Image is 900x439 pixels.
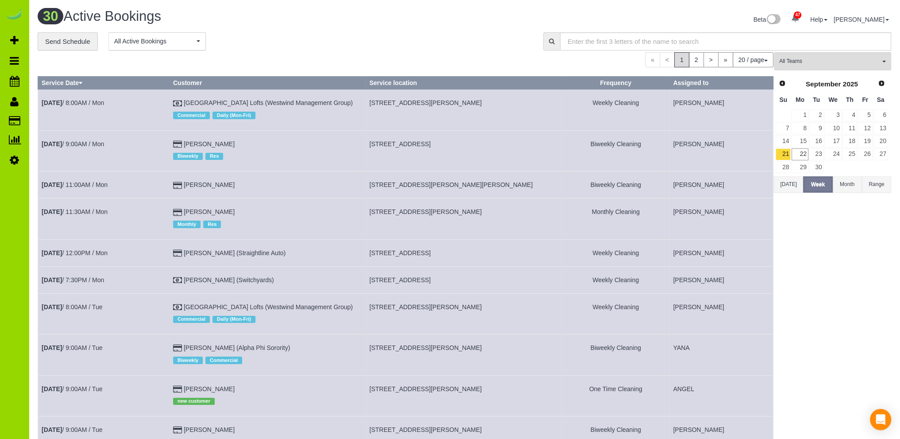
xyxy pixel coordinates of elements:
[779,96,787,103] span: Sunday
[173,345,182,351] i: Credit Card Payment
[205,357,242,364] span: Commercial
[669,266,773,293] td: Assigned to
[792,135,808,147] a: 15
[796,96,804,103] span: Monday
[369,303,482,311] span: [STREET_ADDRESS][PERSON_NAME]
[173,427,182,433] i: Credit Card Payment
[703,52,718,67] a: >
[38,375,170,416] td: Schedule date
[562,266,669,293] td: Frequency
[42,249,108,256] a: [DATE]/ 12:00PM / Mon
[809,135,824,147] a: 16
[42,426,62,433] b: [DATE]
[169,171,365,198] td: Customer
[645,52,773,67] nav: Pagination navigation
[877,96,885,103] span: Saturday
[42,181,62,188] b: [DATE]
[792,122,808,134] a: 8
[792,109,808,121] a: 1
[753,16,781,23] a: Beta
[173,250,182,256] i: Credit Card Payment
[366,171,562,198] td: Service location
[792,148,808,160] a: 22
[5,9,23,21] a: Automaid Logo
[669,89,773,130] td: Assigned to
[184,344,290,351] a: [PERSON_NAME] (Alpha Phi Sorority)
[212,316,255,323] span: Daily (Mon-Fri)
[369,249,430,256] span: [STREET_ADDRESS]
[369,99,482,106] span: [STREET_ADDRESS][PERSON_NAME]
[38,130,170,171] td: Schedule date
[862,176,891,193] button: Range
[369,344,482,351] span: [STREET_ADDRESS][PERSON_NAME]
[169,334,365,375] td: Customer
[42,385,62,392] b: [DATE]
[38,293,170,334] td: Schedule date
[562,130,669,171] td: Frequency
[858,135,873,147] a: 19
[366,266,562,293] td: Service location
[203,221,221,228] span: Res
[824,135,841,147] a: 17
[38,198,170,239] td: Schedule date
[562,293,669,334] td: Frequency
[366,89,562,130] td: Service location
[42,303,102,311] a: [DATE]/ 8:00AM / Tue
[834,16,889,23] a: [PERSON_NAME]
[42,344,62,351] b: [DATE]
[184,426,235,433] a: [PERSON_NAME]
[803,176,832,193] button: Week
[173,304,182,311] i: Check Payment
[366,77,562,89] th: Service location
[42,276,104,284] a: [DATE]/ 7:30PM / Mon
[184,99,353,106] a: [GEOGRAPHIC_DATA] Lofts (Westwind Management Group)
[824,148,841,160] a: 24
[173,221,201,228] span: Monthly
[733,52,773,67] button: 20 / page
[645,52,660,67] span: «
[562,334,669,375] td: Frequency
[792,161,808,173] a: 29
[776,161,791,173] a: 28
[669,375,773,416] td: Assigned to
[42,426,102,433] a: [DATE]/ 9:00AM / Tue
[669,198,773,239] td: Assigned to
[369,140,430,148] span: [STREET_ADDRESS]
[824,109,841,121] a: 3
[114,37,194,46] span: All Active Bookings
[369,276,430,284] span: [STREET_ADDRESS]
[173,210,182,216] i: Credit Card Payment
[184,385,235,392] a: [PERSON_NAME]
[366,293,562,334] td: Service location
[562,239,669,266] td: Frequency
[366,130,562,171] td: Service location
[205,153,223,160] span: Res
[366,198,562,239] td: Service location
[169,239,365,266] td: Customer
[184,181,235,188] a: [PERSON_NAME]
[369,208,482,215] span: [STREET_ADDRESS][PERSON_NAME]
[38,77,170,89] th: Service Date
[42,140,62,148] b: [DATE]
[369,385,482,392] span: [STREET_ADDRESS][PERSON_NAME]
[858,109,873,121] a: 5
[806,80,841,88] span: September
[38,239,170,266] td: Schedule date
[809,109,824,121] a: 2
[184,249,286,256] a: [PERSON_NAME] (Straightline Auto)
[828,96,838,103] span: Wednesday
[562,89,669,130] td: Frequency
[842,122,857,134] a: 11
[842,109,857,121] a: 4
[813,96,820,103] span: Tuesday
[38,266,170,293] td: Schedule date
[173,277,182,284] i: Cash Payment
[794,12,801,19] span: 47
[173,316,210,323] span: Commercial
[870,409,891,430] div: Open Intercom Messenger
[873,122,888,134] a: 13
[169,266,365,293] td: Customer
[369,181,533,188] span: [STREET_ADDRESS][PERSON_NAME][PERSON_NAME]
[669,239,773,266] td: Assigned to
[669,130,773,171] td: Assigned to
